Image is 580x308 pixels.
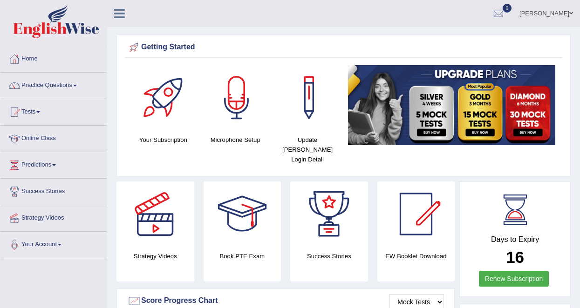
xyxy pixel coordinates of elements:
a: Success Stories [0,179,107,202]
h4: Book PTE Exam [204,251,281,261]
div: Getting Started [127,40,560,54]
img: small5.jpg [348,65,555,145]
a: Online Class [0,126,107,149]
h4: EW Booklet Download [377,251,455,261]
a: Predictions [0,152,107,175]
h4: Success Stories [290,251,368,261]
h4: Your Subscription [132,135,195,145]
div: Score Progress Chart [127,294,444,308]
a: Tests [0,99,107,122]
h4: Microphone Setup [204,135,267,145]
a: Strategy Videos [0,205,107,228]
a: Your Account [0,232,107,255]
a: Home [0,46,107,69]
h4: Update [PERSON_NAME] Login Detail [276,135,339,164]
h4: Days to Expiry [470,235,560,244]
b: 16 [506,248,524,266]
h4: Strategy Videos [116,251,194,261]
span: 0 [503,4,512,13]
a: Practice Questions [0,73,107,96]
a: Renew Subscription [479,271,549,287]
